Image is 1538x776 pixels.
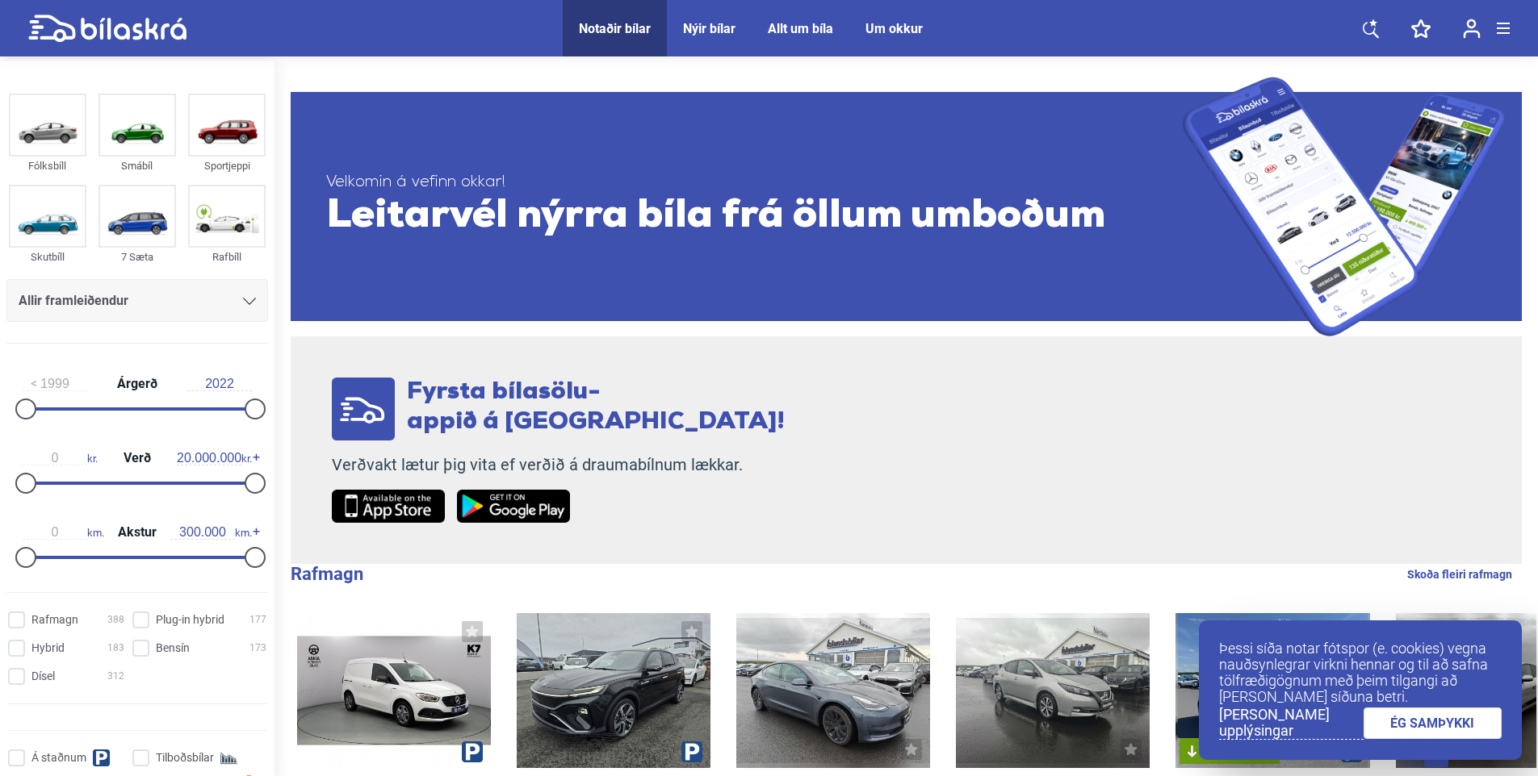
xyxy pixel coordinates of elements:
p: Þessi síða notar fótspor (e. cookies) vegna nauðsynlegrar virkni hennar og til að safna tölfræðig... [1219,640,1502,705]
span: kr. [177,451,252,465]
a: Velkomin á vefinn okkar!Leitarvél nýrra bíla frá öllum umboðum [291,77,1522,336]
p: Verðvakt lætur þig vita ef verðið á draumabílnum lækkar. [332,455,785,475]
span: Bensín [156,640,190,657]
span: Tilboðsbílar [156,749,214,766]
span: Verð [119,452,155,465]
span: Á staðnum [31,749,86,766]
div: Rafbíll [188,248,266,266]
a: Skoða fleiri rafmagn [1407,564,1512,585]
span: 312 [107,668,124,685]
span: Akstur [114,526,161,539]
span: kr. [23,451,98,465]
span: 100.000 [1188,744,1272,760]
span: km. [23,525,104,540]
a: Allt um bíla [768,21,833,36]
span: km. [170,525,252,540]
span: Árgerð [113,378,161,390]
span: 173 [249,640,266,657]
span: Hybrid [31,640,65,657]
b: Rafmagn [291,564,363,584]
span: Allir framleiðendur [19,290,128,312]
div: Fólksbíll [9,156,86,175]
span: Velkomin á vefinn okkar! [326,173,1183,193]
span: Fyrsta bílasölu- appið á [GEOGRAPHIC_DATA]! [407,380,785,435]
span: 388 [107,611,124,628]
a: Nýir bílar [683,21,735,36]
span: Plug-in hybrid [156,611,224,628]
span: 183 [107,640,124,657]
a: ÉG SAMÞYKKI [1364,707,1502,739]
span: Leitarvél nýrra bíla frá öllum umboðum [326,193,1183,241]
div: Skutbíll [9,248,86,266]
a: Notaðir bílar [579,21,651,36]
span: 177 [249,611,266,628]
img: user-login.svg [1463,19,1481,39]
div: 7 Sæta [98,248,176,266]
span: Rafmagn [31,611,78,628]
span: Dísel [31,668,55,685]
a: [PERSON_NAME] upplýsingar [1219,707,1364,740]
div: Sportjeppi [188,156,266,175]
div: Smábíl [98,156,176,175]
a: Um okkur [865,21,923,36]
